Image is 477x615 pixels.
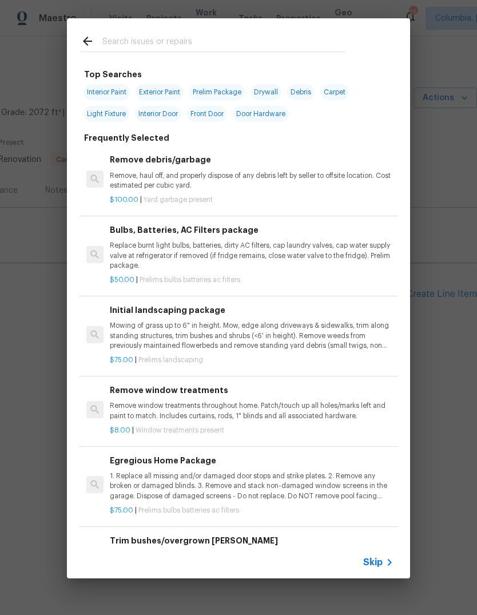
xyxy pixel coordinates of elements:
span: Interior Paint [84,84,130,100]
h6: Top Searches [84,68,142,81]
p: | [110,426,393,435]
h6: Bulbs, Batteries, AC Filters package [110,224,393,236]
p: | [110,506,393,515]
h6: Trim bushes/overgrown [PERSON_NAME] [110,534,393,547]
span: Prelims landscaping [138,356,203,363]
span: Prelims bulbs batteries ac filters [140,276,240,283]
h6: Remove debris/garbage [110,153,393,166]
span: Exterior Paint [136,84,184,100]
h6: Initial landscaping package [110,304,393,316]
span: $75.00 [110,356,133,363]
p: | [110,355,393,365]
span: Yard garbage present [144,196,213,203]
span: Prelim Package [189,84,245,100]
span: Prelims bulbs batteries ac filters [138,507,239,514]
h6: Egregious Home Package [110,454,393,467]
p: Replace burnt light bulbs, batteries, dirty AC filters, cap laundry valves, cap water supply valv... [110,241,393,270]
span: Debris [287,84,315,100]
span: Door Hardware [233,106,289,122]
p: Mowing of grass up to 6" in height. Mow, edge along driveways & sidewalks, trim along standing st... [110,321,393,350]
span: Interior Door [135,106,181,122]
p: | [110,275,393,285]
span: Front Door [187,106,227,122]
span: Light Fixture [84,106,129,122]
span: Skip [363,557,383,568]
span: $100.00 [110,196,138,203]
p: Remove window treatments throughout home. Patch/touch up all holes/marks left and paint to match.... [110,401,393,420]
input: Search issues or repairs [102,34,345,51]
p: | [110,195,393,205]
p: Remove, haul off, and properly dispose of any debris left by seller to offsite location. Cost est... [110,171,393,191]
h6: Remove window treatments [110,384,393,396]
span: $50.00 [110,276,134,283]
p: 1. Replace all missing and/or damaged door stops and strike plates. 2. Remove any broken or damag... [110,471,393,501]
span: $8.00 [110,427,130,434]
h6: Frequently Selected [84,132,169,144]
span: Carpet [320,84,349,100]
span: Window treatments present [136,427,224,434]
span: Drywall [251,84,281,100]
span: $75.00 [110,507,133,514]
